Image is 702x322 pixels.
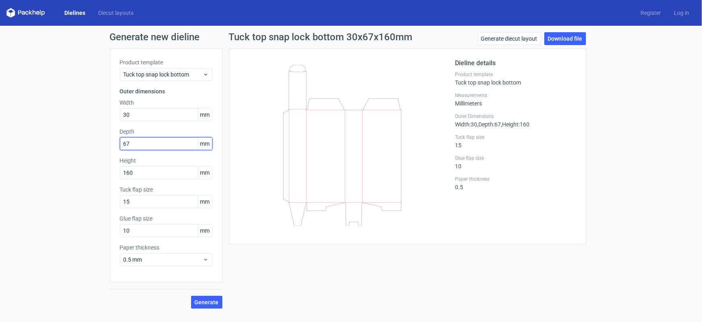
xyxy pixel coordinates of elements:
span: 0.5 mm [124,256,203,264]
a: Log in [667,9,696,17]
span: mm [198,167,212,179]
div: 0.5 [455,176,576,190]
span: , Height : 160 [501,121,530,128]
h1: Generate new dieline [110,32,593,42]
button: Generate [191,296,222,309]
h2: Dieline details [455,58,576,68]
label: Product template [455,71,576,78]
span: mm [198,225,212,237]
a: Register [634,9,667,17]
label: Depth [120,128,212,136]
a: Dielines [58,9,92,17]
a: Diecut layouts [92,9,140,17]
div: Tuck top snap lock bottom [455,71,576,86]
span: mm [198,138,212,150]
h1: Tuck top snap lock bottom 30x67x160mm [229,32,413,42]
label: Glue flap size [120,215,212,223]
a: Generate diecut layout [478,32,541,45]
span: , Depth : 67 [478,121,501,128]
label: Width [120,99,212,107]
span: mm [198,109,212,121]
label: Outer Dimensions [455,113,576,120]
span: mm [198,196,212,208]
span: Width : 30 [455,121,478,128]
label: Product template [120,58,212,66]
span: Tuck top snap lock bottom [124,70,203,78]
label: Paper thickness [120,244,212,252]
label: Tuck flap size [120,186,212,194]
label: Paper thickness [455,176,576,182]
div: Millimeters [455,92,576,107]
h3: Outer dimensions [120,87,212,95]
label: Measurements [455,92,576,99]
label: Tuck flap size [455,134,576,140]
label: Glue flap size [455,155,576,161]
div: 15 [455,134,576,149]
span: Generate [195,299,219,305]
div: 10 [455,155,576,169]
label: Height [120,157,212,165]
a: Download file [544,32,586,45]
